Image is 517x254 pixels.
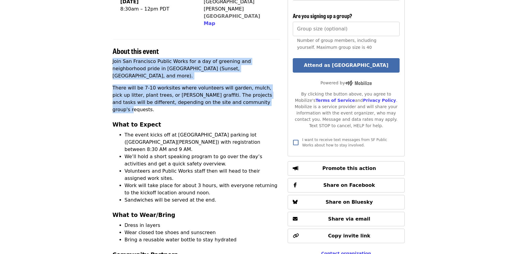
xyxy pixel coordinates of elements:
div: By clicking the button above, you agree to Mobilize's and . Mobilize is a service provider and wi... [293,91,399,129]
span: Map [204,20,215,26]
li: Bring a reusable water bottle to stay hydrated [125,236,281,243]
li: Sandwiches will be served at the end. [125,196,281,204]
li: Work will take place for about 3 hours, with everyone returning to the kickoff location around noon. [125,182,281,196]
span: Are you signing up a group? [293,12,352,20]
button: Map [204,20,215,27]
img: Powered by Mobilize [345,80,372,86]
p: There will be 7-10 worksites where volunteers will garden, mulch, pick up litter, plant trees, or... [113,84,281,113]
input: [object Object] [293,22,399,36]
span: About this event [113,45,159,56]
a: [GEOGRAPHIC_DATA] [204,13,260,19]
span: Powered by [321,80,372,85]
li: We’ll hold a short speaking program to go over the day’s activities and get a quick safety overview. [125,153,281,168]
span: Copy invite link [328,233,370,239]
h3: What to Expect [113,121,281,129]
a: Terms of Service [315,98,355,103]
button: Share on Bluesky [288,195,404,209]
button: Share on Facebook [288,178,404,193]
a: Privacy Policy [363,98,396,103]
span: Share via email [328,216,370,222]
span: Promote this action [322,165,376,171]
button: Share via email [288,212,404,226]
button: Attend as [GEOGRAPHIC_DATA] [293,58,399,73]
button: Copy invite link [288,229,404,243]
span: I want to receive text messages from SF Public Works about how to stay involved. [302,138,387,147]
span: Share on Bluesky [326,199,373,205]
span: Number of group members, including yourself. Maximum group size is 40 [297,38,376,50]
p: Join San Francisco Public Works for a day of greening and neighborhood pride in [GEOGRAPHIC_DATA]... [113,58,281,80]
li: Dress in layers [125,222,281,229]
button: Promote this action [288,161,404,176]
li: The event kicks off at [GEOGRAPHIC_DATA] parking lot ([GEOGRAPHIC_DATA][PERSON_NAME]) with regist... [125,131,281,153]
span: Share on Facebook [323,182,375,188]
li: Volunteers and Public Works staff then will head to their assigned work sites. [125,168,281,182]
div: 8:30am – 12pm PDT [120,5,169,13]
h3: What to Wear/Bring [113,211,281,219]
li: Wear closed toe shoes and sunscreen [125,229,281,236]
